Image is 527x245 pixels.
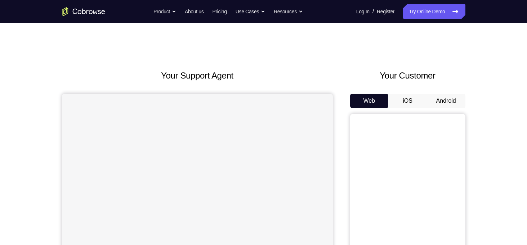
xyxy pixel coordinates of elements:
[403,4,465,19] a: Try Online Demo
[356,4,370,19] a: Log In
[372,7,374,16] span: /
[153,4,176,19] button: Product
[62,69,333,82] h2: Your Support Agent
[185,4,204,19] a: About us
[274,4,303,19] button: Resources
[350,69,465,82] h2: Your Customer
[377,4,394,19] a: Register
[212,4,227,19] a: Pricing
[350,94,389,108] button: Web
[388,94,427,108] button: iOS
[62,7,105,16] a: Go to the home page
[427,94,465,108] button: Android
[236,4,265,19] button: Use Cases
